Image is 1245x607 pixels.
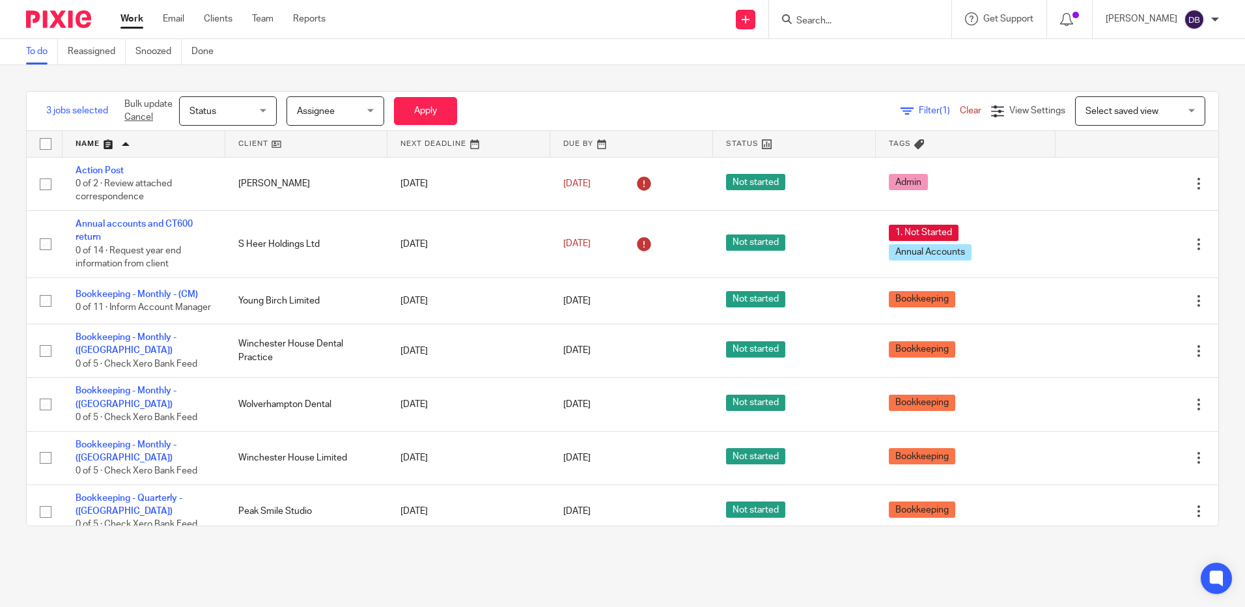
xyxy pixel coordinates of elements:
[124,113,153,122] a: Cancel
[76,360,197,369] span: 0 of 5 · Check Xero Bank Feed
[726,234,785,251] span: Not started
[189,107,216,116] span: Status
[960,106,981,115] a: Clear
[889,341,955,358] span: Bookkeeping
[76,179,172,202] span: 0 of 2 · Review attached correspondence
[76,166,124,175] a: Action Post
[387,157,550,210] td: [DATE]
[889,448,955,464] span: Bookkeeping
[889,174,928,190] span: Admin
[889,225,958,241] span: 1. Not Started
[726,291,785,307] span: Not started
[124,98,173,124] p: Bulk update
[387,378,550,431] td: [DATE]
[563,296,591,305] span: [DATE]
[1184,9,1205,30] img: svg%3E
[135,39,182,64] a: Snoozed
[76,440,176,462] a: Bookkeeping - Monthly - ([GEOGRAPHIC_DATA])
[76,520,197,529] span: 0 of 5 · Check Xero Bank Feed
[919,106,960,115] span: Filter
[26,39,58,64] a: To do
[297,107,335,116] span: Assignee
[795,16,912,27] input: Search
[940,106,950,115] span: (1)
[76,386,176,408] a: Bookkeeping - Monthly - ([GEOGRAPHIC_DATA])
[726,501,785,518] span: Not started
[394,97,457,125] button: Apply
[76,290,198,299] a: Bookkeeping - Monthly - (CM)
[1106,12,1177,25] p: [PERSON_NAME]
[889,291,955,307] span: Bookkeeping
[191,39,223,64] a: Done
[889,140,911,147] span: Tags
[563,240,591,249] span: [DATE]
[563,507,591,516] span: [DATE]
[225,210,388,277] td: S Heer Holdings Ltd
[726,448,785,464] span: Not started
[120,12,143,25] a: Work
[563,346,591,356] span: [DATE]
[225,431,388,485] td: Winchester House Limited
[225,378,388,431] td: Wolverhampton Dental
[46,104,108,117] span: 3 jobs selected
[387,485,550,538] td: [DATE]
[26,10,91,28] img: Pixie
[225,324,388,378] td: Winchester House Dental Practice
[387,324,550,378] td: [DATE]
[1085,107,1158,116] span: Select saved view
[387,431,550,485] td: [DATE]
[76,494,182,516] a: Bookkeeping - Quarterly - ([GEOGRAPHIC_DATA])
[225,157,388,210] td: [PERSON_NAME]
[387,277,550,324] td: [DATE]
[68,39,126,64] a: Reassigned
[293,12,326,25] a: Reports
[76,246,181,269] span: 0 of 14 · Request year end information from client
[726,341,785,358] span: Not started
[563,400,591,409] span: [DATE]
[204,12,232,25] a: Clients
[225,485,388,538] td: Peak Smile Studio
[726,395,785,411] span: Not started
[76,219,193,242] a: Annual accounts and CT600 return
[76,303,211,312] span: 0 of 11 · Inform Account Manager
[76,466,197,475] span: 0 of 5 · Check Xero Bank Feed
[163,12,184,25] a: Email
[225,277,388,324] td: Young Birch Limited
[563,453,591,462] span: [DATE]
[889,501,955,518] span: Bookkeeping
[889,244,972,261] span: Annual Accounts
[1009,106,1065,115] span: View Settings
[387,210,550,277] td: [DATE]
[889,395,955,411] span: Bookkeeping
[563,179,591,188] span: [DATE]
[983,14,1033,23] span: Get Support
[252,12,273,25] a: Team
[76,333,176,355] a: Bookkeeping - Monthly - ([GEOGRAPHIC_DATA])
[76,413,197,422] span: 0 of 5 · Check Xero Bank Feed
[726,174,785,190] span: Not started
